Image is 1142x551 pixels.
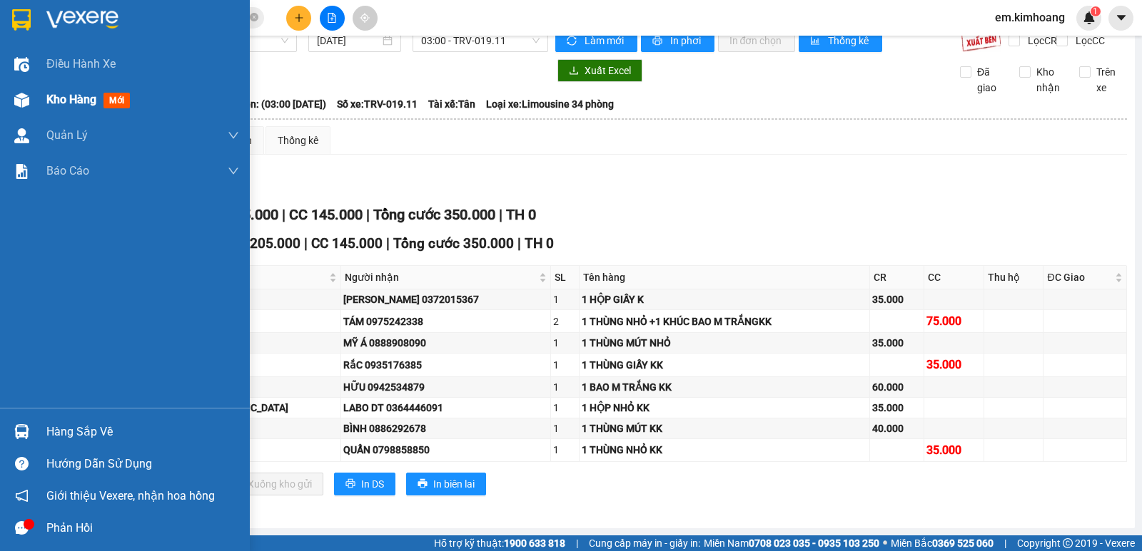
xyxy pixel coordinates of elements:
[46,453,239,475] div: Hướng dẫn sử dụng
[589,535,700,551] span: Cung cấp máy in - giấy in:
[582,335,867,351] div: 1 THÙNG MÚT NHỎ
[343,292,548,307] div: [PERSON_NAME] 0372015367
[1115,11,1128,24] span: caret-down
[582,400,867,416] div: 1 HỘP NHỎ KK
[585,33,626,48] span: Làm mới
[486,96,614,112] span: Loại xe: Limousine 34 phòng
[555,29,637,52] button: syncLàm mới
[345,269,536,285] span: Người nhận
[14,424,29,439] img: warehouse-icon
[582,421,867,436] div: 1 THÙNG MÚT KK
[15,521,29,535] span: message
[872,379,921,395] div: 60.000
[585,63,631,78] span: Xuất Excel
[504,537,565,549] strong: 1900 633 818
[553,442,577,458] div: 1
[228,130,239,141] span: down
[576,535,578,551] span: |
[229,235,300,252] span: CR 205.000
[222,96,326,112] span: Chuyến: (03:00 [DATE])
[1022,33,1059,48] span: Lọc CR
[343,442,548,458] div: QUẨN 0798858850
[294,13,304,23] span: plus
[12,9,31,31] img: logo-vxr
[46,517,239,539] div: Phản hồi
[924,266,984,289] th: CC
[1091,64,1128,96] span: Trên xe
[1093,6,1098,16] span: 1
[386,235,390,252] span: |
[1047,269,1112,285] span: ĐC Giao
[343,400,548,416] div: LABO DT 0364446091
[46,162,89,180] span: Báo cáo
[984,9,1076,26] span: em.kimhoang
[193,269,326,285] span: Người gửi
[191,400,338,416] div: [GEOGRAPHIC_DATA]
[553,357,577,373] div: 1
[29,28,89,41] span: VP Cầu Kè -
[46,55,116,73] span: Điều hành xe
[926,312,981,330] div: 75.000
[393,235,514,252] span: Tổng cước 350.000
[289,206,363,223] span: CC 145.000
[582,379,867,395] div: 1 BAO M TRẮNG KK
[40,48,103,61] span: VP Tiểu Cần
[891,535,994,551] span: Miền Bắc
[191,421,338,436] div: MẸ
[48,8,166,21] strong: BIÊN NHẬN GỬI HÀNG
[1031,64,1068,96] span: Kho nhận
[641,29,714,52] button: printerIn phơi
[83,63,149,77] span: NHƯ HUỲNH
[557,59,642,82] button: downloadXuất Excel
[373,206,495,223] span: Tổng cước 350.000
[361,476,384,492] span: In DS
[6,48,208,61] p: NHẬN:
[46,421,239,443] div: Hàng sắp về
[718,29,796,52] button: In đơn chọn
[1108,6,1133,31] button: caret-down
[1091,6,1101,16] sup: 1
[14,57,29,72] img: warehouse-icon
[282,206,285,223] span: |
[191,292,338,307] div: TRANG
[14,93,29,108] img: warehouse-icon
[6,63,149,77] span: 09398555567 -
[1070,33,1107,48] span: Lọc CC
[517,235,521,252] span: |
[506,206,536,223] span: TH 0
[433,476,475,492] span: In biên lai
[872,400,921,416] div: 35.000
[569,66,579,77] span: download
[582,442,867,458] div: 1 THÙNG NHỎ KK
[418,478,428,490] span: printer
[353,6,378,31] button: aim
[345,478,355,490] span: printer
[343,335,548,351] div: MỸ Á 0888908090
[971,64,1009,96] span: Đã giao
[6,79,34,93] span: GIAO:
[191,379,338,395] div: HỬU
[320,6,345,31] button: file-add
[4,98,60,114] span: Cước rồi:
[311,235,383,252] span: CC 145.000
[428,96,475,112] span: Tài xế: Tân
[582,292,867,307] div: 1 HỘP GIẤY K
[14,128,29,143] img: warehouse-icon
[64,98,71,114] span: 0
[932,537,994,549] strong: 0369 525 060
[46,487,215,505] span: Giới thiệu Vexere, nhận hoa hồng
[870,266,924,289] th: CR
[553,421,577,436] div: 1
[343,357,548,373] div: RắC 0935176385
[46,126,88,144] span: Quản Lý
[582,357,867,373] div: 1 THÙNG GIẤY KK
[926,441,981,459] div: 35.000
[567,36,579,47] span: sync
[1063,538,1073,548] span: copyright
[406,473,486,495] button: printerIn biên lai
[749,537,879,549] strong: 0708 023 035 - 0935 103 250
[499,206,502,223] span: |
[883,540,887,546] span: ⚪️
[525,235,554,252] span: TH 0
[799,29,882,52] button: bar-chartThống kê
